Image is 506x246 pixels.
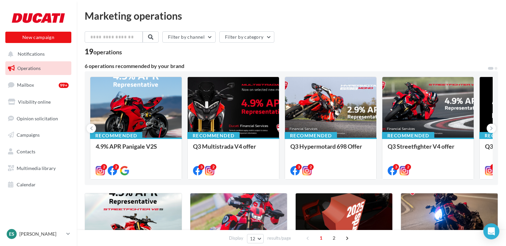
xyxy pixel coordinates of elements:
[101,164,107,170] div: 2
[490,164,496,170] div: 2
[17,149,35,154] span: Contacts
[4,145,73,159] a: Contacts
[483,223,499,239] div: Open Intercom Messenger
[4,128,73,142] a: Campaigns
[85,63,487,69] div: 6 operations recommended by your brand
[5,32,71,43] button: New campaign
[393,164,399,170] div: 3
[388,143,468,156] div: Q3 Streetfighter V4 offer
[18,51,45,57] span: Notifications
[9,231,14,237] span: ES
[329,233,339,243] span: 2
[18,99,51,105] span: Visibility online
[85,48,122,55] div: 19
[4,61,73,75] a: Operations
[19,231,64,237] p: [PERSON_NAME]
[198,164,204,170] div: 3
[187,132,240,139] div: Recommended
[17,115,58,121] span: Opinion solicitation
[4,78,73,92] a: Mailbox99+
[17,82,34,88] span: Mailbox
[229,235,243,241] span: Display
[4,178,73,192] a: Calendar
[382,132,434,139] div: Recommended
[247,234,264,243] button: 12
[316,233,326,243] span: 1
[308,164,314,170] div: 2
[17,132,40,138] span: Campaigns
[4,161,73,175] a: Multimedia library
[17,65,41,71] span: Operations
[285,132,337,139] div: Recommended
[250,236,256,241] span: 12
[96,143,176,156] div: 4.9% APR Panigale V2S
[210,164,216,170] div: 2
[296,164,302,170] div: 3
[405,164,411,170] div: 2
[290,143,371,156] div: Q3 Hypermotard 698 Offer
[59,83,69,88] div: 99+
[93,49,122,55] div: operations
[4,112,73,126] a: Opinion solicitation
[17,165,56,171] span: Multimedia library
[162,31,216,43] button: Filter by channel
[90,132,142,139] div: Recommended
[193,143,274,156] div: Q3 Multistrada V4 offer
[113,164,119,170] div: 2
[4,95,73,109] a: Visibility online
[85,11,498,21] div: Marketing operations
[17,182,36,187] span: Calendar
[267,235,291,241] span: results/page
[5,228,71,240] a: ES [PERSON_NAME]
[219,31,274,43] button: Filter by category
